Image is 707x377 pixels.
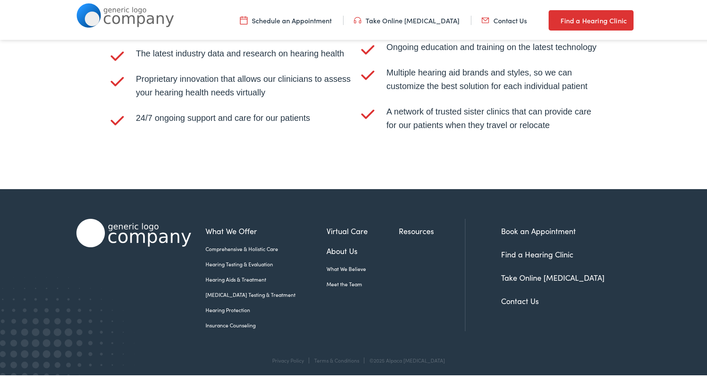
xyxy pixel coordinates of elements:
[386,103,603,130] div: A network of trusted sister clinics that can provide care for our patients when they travel or re...
[501,294,539,304] a: Contact Us
[501,247,573,258] a: Find a Hearing Clinic
[206,223,327,235] a: What We Offer
[386,64,603,91] div: Multiple hearing aid brands and styles, so we can customize the best solution for each individual...
[206,320,327,327] a: Insurance Counseling
[136,45,352,59] div: The latest industry data and research on hearing health
[386,39,603,52] div: Ongoing education and training on the latest technology
[327,279,399,286] a: Meet the Team
[206,243,327,251] a: Comprehensive & Holistic Care
[354,14,361,23] img: utility icon
[366,356,445,362] div: ©2025 Alpaca [MEDICAL_DATA]
[482,14,489,23] img: utility icon
[549,14,556,24] img: utility icon
[315,355,360,362] a: Terms & Conditions
[240,14,248,23] img: utility icon
[501,271,605,281] a: Take Online [MEDICAL_DATA]
[136,109,352,137] div: 24/7 ongoing support and care for our patients
[327,223,399,235] a: Virtual Care
[327,263,399,271] a: What We Believe
[327,243,399,255] a: About Us
[206,274,327,282] a: Hearing Aids & Treatment
[206,259,327,266] a: Hearing Testing & Evaluation
[206,304,327,312] a: Hearing Protection
[501,224,576,235] a: Book an Appointment
[76,217,191,246] img: Alpaca Audiology
[206,289,327,297] a: [MEDICAL_DATA] Testing & Treatment
[136,70,352,98] div: Proprietary innovation that allows our clinicians to assess your hearing health needs virtually
[273,355,304,362] a: Privacy Policy
[399,223,465,235] a: Resources
[354,14,459,23] a: Take Online [MEDICAL_DATA]
[240,14,332,23] a: Schedule an Appointment
[549,8,634,29] a: Find a Hearing Clinic
[482,14,527,23] a: Contact Us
